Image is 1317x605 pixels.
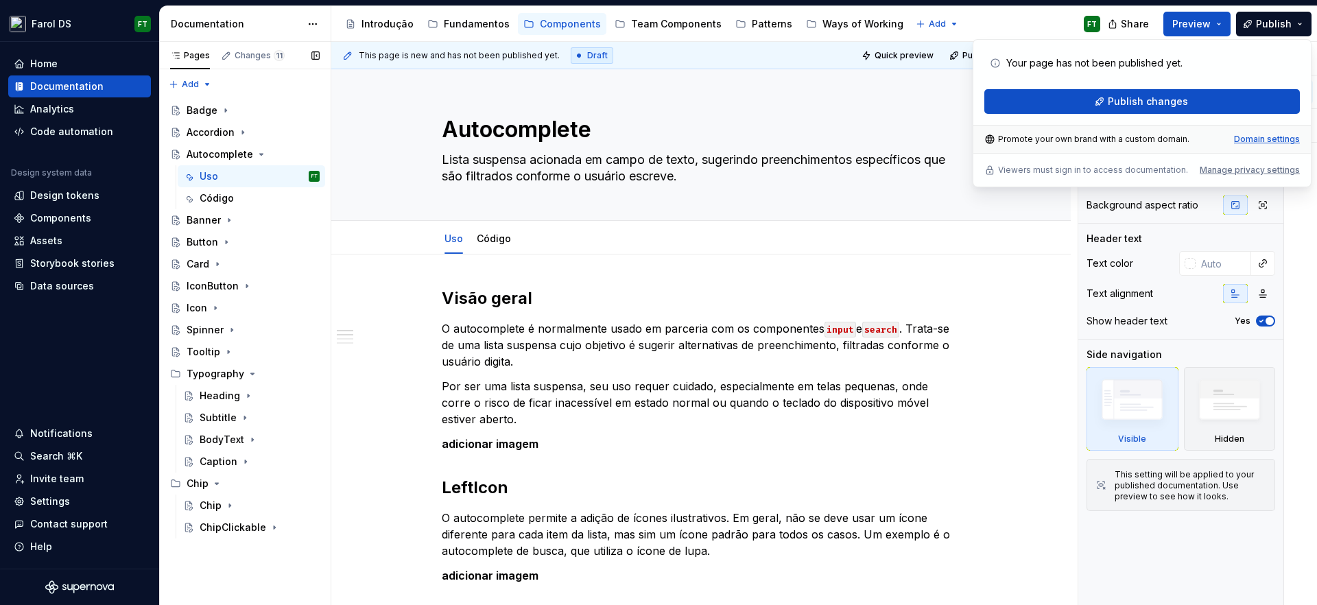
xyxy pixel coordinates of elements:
[442,569,538,582] strong: adicionar imagem
[361,17,414,31] div: Introdução
[8,230,151,252] a: Assets
[8,468,151,490] a: Invite team
[165,209,325,231] a: Banner
[165,75,216,94] button: Add
[187,147,253,161] div: Autocomplete
[730,13,798,35] a: Patterns
[1087,19,1097,29] div: FT
[30,495,70,508] div: Settings
[1087,348,1162,361] div: Side navigation
[178,429,325,451] a: BodyText
[1234,134,1300,145] a: Domain settings
[178,407,325,429] a: Subtitle
[609,13,727,35] a: Team Components
[929,19,946,29] span: Add
[1200,165,1300,176] button: Manage privacy settings
[274,50,285,61] span: 11
[30,427,93,440] div: Notifications
[178,517,325,538] a: ChipClickable
[165,275,325,297] a: IconButton
[1087,232,1142,246] div: Header text
[187,279,239,293] div: IconButton
[1006,56,1183,70] p: Your page has not been published yet.
[187,301,207,315] div: Icon
[8,98,151,120] a: Analytics
[340,13,419,35] a: Introdução
[1236,12,1312,36] button: Publish
[8,275,151,297] a: Data sources
[998,165,1188,176] p: Viewers must sign in to access documentation.
[8,75,151,97] a: Documentation
[187,367,244,381] div: Typography
[752,17,792,31] div: Patterns
[1087,198,1198,212] div: Background aspect ratio
[165,363,325,385] div: Typography
[30,102,74,116] div: Analytics
[444,233,463,244] a: Uso
[444,17,510,31] div: Fundamentos
[187,104,217,117] div: Badge
[30,211,91,225] div: Components
[11,167,92,178] div: Design system data
[631,17,722,31] div: Team Components
[30,80,104,93] div: Documentation
[200,455,237,468] div: Caption
[962,50,1029,61] span: Publish changes
[200,499,222,512] div: Chip
[1121,17,1149,31] span: Share
[8,513,151,535] button: Contact support
[8,423,151,444] button: Notifications
[187,126,235,139] div: Accordion
[442,437,538,451] strong: adicionar imagem
[178,451,325,473] a: Caption
[1163,12,1231,36] button: Preview
[200,433,244,447] div: BodyText
[824,322,856,337] code: input
[477,233,511,244] a: Código
[1101,12,1158,36] button: Share
[311,169,318,183] div: FT
[540,17,601,31] div: Components
[30,125,113,139] div: Code automation
[359,50,560,61] span: This page is new and has not been published yet.
[187,323,224,337] div: Spinner
[984,134,1189,145] div: Promote your own brand with a custom domain.
[8,536,151,558] button: Help
[171,17,300,31] div: Documentation
[178,187,325,209] a: Código
[1196,251,1251,276] input: Auto
[912,14,963,34] button: Add
[340,10,909,38] div: Page tree
[587,50,608,61] span: Draft
[857,46,940,65] button: Quick preview
[442,378,960,427] p: Por ser uma lista suspensa, seu uso requer cuidado, especialmente em telas pequenas, onde corre o...
[1172,17,1211,31] span: Preview
[439,113,958,146] textarea: Autocomplete
[182,79,199,90] span: Add
[1256,17,1292,31] span: Publish
[200,411,237,425] div: Subtitle
[200,191,234,205] div: Código
[1087,257,1133,270] div: Text color
[422,13,515,35] a: Fundamentos
[30,540,52,554] div: Help
[1087,314,1167,328] div: Show header text
[30,472,84,486] div: Invite team
[138,19,147,29] div: FT
[8,490,151,512] a: Settings
[1235,316,1250,327] label: Yes
[235,50,285,61] div: Changes
[178,385,325,407] a: Heading
[518,13,606,35] a: Components
[1087,287,1153,300] div: Text alignment
[187,235,218,249] div: Button
[439,224,468,252] div: Uso
[822,17,903,31] div: Ways of Working
[984,89,1300,114] button: Publish changes
[30,449,82,463] div: Search ⌘K
[170,50,210,61] div: Pages
[442,477,960,499] h2: LeftIcon
[8,185,151,206] a: Design tokens
[439,149,958,187] textarea: Lista suspensa acionada em campo de texto, sugerindo preenchimentos específicos que são filtrados...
